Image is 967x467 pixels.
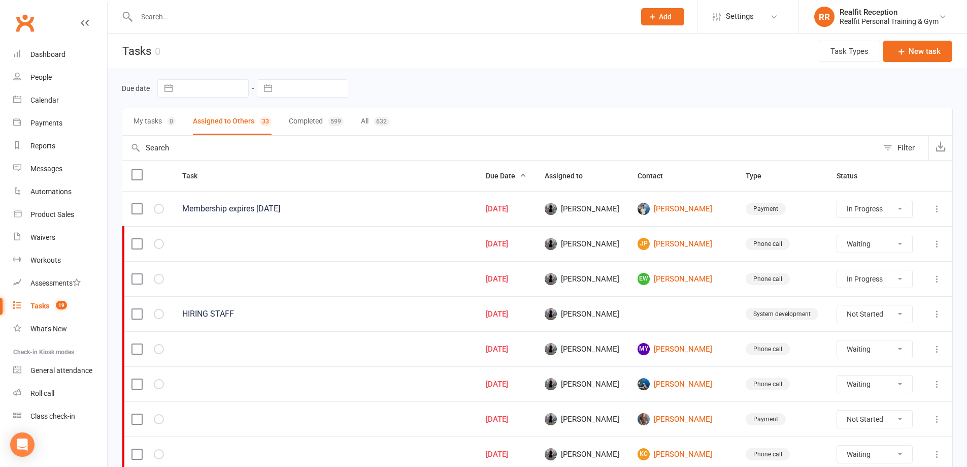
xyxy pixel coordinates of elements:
div: Assessments [30,279,81,287]
div: [DATE] [486,345,526,354]
div: People [30,73,52,81]
span: [PERSON_NAME] [545,448,619,460]
span: [PERSON_NAME] [545,273,619,285]
div: Automations [30,188,72,196]
div: Membership expires [DATE] [182,204,468,214]
a: Calendar [13,89,107,112]
div: Open Intercom Messenger [10,432,35,457]
button: Status [837,170,869,182]
a: Product Sales [13,203,107,226]
input: Search [122,136,878,160]
div: Payments [30,119,62,127]
span: [PERSON_NAME] [545,308,619,320]
a: Waivers [13,226,107,249]
div: Phone call [746,378,790,390]
img: David Smethurst [545,238,557,250]
img: David Smethurst [545,308,557,320]
img: David Smethurst [545,203,557,215]
button: All632 [361,108,389,135]
a: General attendance kiosk mode [13,359,107,382]
div: Roll call [30,389,54,397]
div: Phone call [746,238,790,250]
a: Assessments [13,272,107,295]
div: Phone call [746,273,790,285]
div: [DATE] [486,240,526,248]
div: Phone call [746,343,790,355]
span: [PERSON_NAME] [545,203,619,215]
span: Status [837,172,869,180]
h1: Tasks [108,34,160,69]
span: Contact [638,172,674,180]
div: [DATE] [486,205,526,213]
div: [DATE] [486,275,526,284]
button: Completed599 [289,108,344,135]
button: Task [182,170,209,182]
div: Payment [746,203,786,215]
a: Tasks 19 [13,295,107,318]
img: Zuwairi Ramli [638,378,650,390]
span: Task [182,172,209,180]
span: JP [638,238,650,250]
img: David Smethurst [545,343,557,355]
a: EW[PERSON_NAME] [638,273,727,285]
a: JP[PERSON_NAME] [638,238,727,250]
button: Assigned to Others33 [193,108,272,135]
span: [PERSON_NAME] [545,343,619,355]
div: Filter [897,142,915,154]
div: What's New [30,325,67,333]
span: Add [659,13,672,21]
button: Task Types [819,41,880,62]
button: Add [641,8,684,25]
a: Payments [13,112,107,135]
div: 632 [374,117,389,126]
div: Product Sales [30,210,74,219]
span: EW [638,273,650,285]
div: [DATE] [486,380,526,389]
div: 0 [167,117,176,126]
div: [DATE] [486,415,526,424]
div: [DATE] [486,450,526,459]
div: HIRING STAFF [182,309,468,319]
span: Type [746,172,773,180]
span: Due Date [486,172,526,180]
span: 19 [56,301,67,309]
input: Search... [134,10,628,24]
div: Tasks [30,302,49,310]
div: Dashboard [30,50,65,58]
a: Class kiosk mode [13,405,107,428]
a: Workouts [13,249,107,272]
div: [DATE] [486,310,526,319]
button: My tasks0 [134,108,176,135]
img: David Smethurst [545,378,557,390]
a: Roll call [13,382,107,405]
div: Realfit Personal Training & Gym [840,17,939,26]
span: Settings [726,5,754,28]
div: Class check-in [30,412,75,420]
a: People [13,66,107,89]
img: David Smethurst [545,448,557,460]
button: Contact [638,170,674,182]
div: Waivers [30,233,55,241]
span: [PERSON_NAME] [545,238,619,250]
button: Filter [878,136,928,160]
span: KC [638,448,650,460]
a: MY[PERSON_NAME] [638,343,727,355]
div: Payment [746,413,786,425]
div: 599 [328,117,344,126]
a: Clubworx [12,10,38,36]
div: 0 [155,45,160,57]
div: Workouts [30,256,61,264]
img: David Smethurst [545,273,557,285]
div: Phone call [746,448,790,460]
a: [PERSON_NAME] [638,203,727,215]
div: General attendance [30,366,92,375]
img: Kiara Clothier [638,413,650,425]
div: Messages [30,165,62,173]
a: Dashboard [13,43,107,66]
a: Messages [13,158,107,180]
a: [PERSON_NAME] [638,413,727,425]
div: Calendar [30,96,59,104]
a: Reports [13,135,107,158]
div: Realfit Reception [840,8,939,17]
a: [PERSON_NAME] [638,378,727,390]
